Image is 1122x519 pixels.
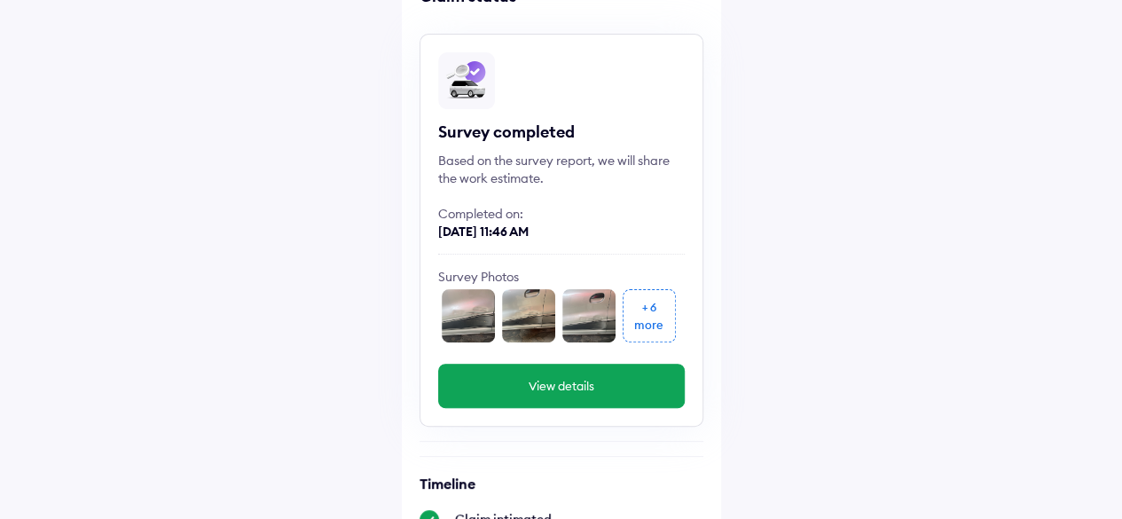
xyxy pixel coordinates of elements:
[438,122,685,143] div: Survey completed
[438,205,685,223] div: Completed on:
[438,364,685,408] button: View details
[438,268,685,286] div: Survey Photos
[420,475,703,492] h6: Timeline
[634,316,663,334] div: more
[438,223,685,240] div: [DATE] 11:46 AM
[438,152,685,187] div: Based on the survey report, we will share the work estimate.
[642,298,656,316] div: + 6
